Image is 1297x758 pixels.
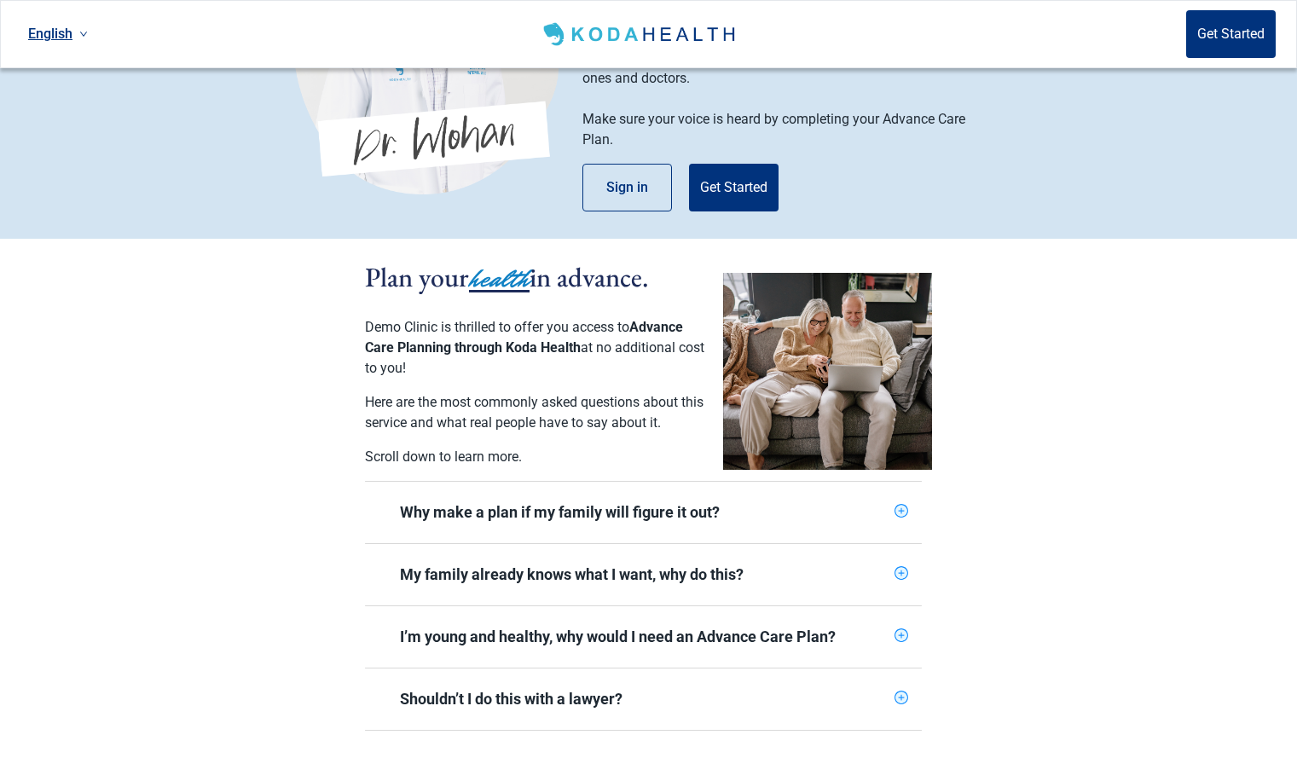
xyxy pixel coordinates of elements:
span: down [79,30,88,38]
span: in advance. [530,259,649,295]
span: plus-circle [895,628,908,642]
span: plus-circle [895,504,908,518]
div: I’m young and healthy, why would I need an Advance Care Plan? [400,627,888,647]
button: Get Started [689,164,779,211]
button: Sign in [582,164,672,211]
span: plus-circle [895,566,908,580]
div: My family already knows what I want, why do this? [400,564,888,585]
img: planSectionCouple-CV0a0q8G.png [723,273,932,470]
span: Plan your [365,259,469,295]
span: health [469,260,530,298]
span: Demo Clinic is thrilled to offer you access to [365,319,629,335]
button: Get Started [1186,10,1276,58]
div: Why make a plan if my family will figure it out? [365,482,922,543]
a: Current language: English [21,20,95,48]
div: My family already knows what I want, why do this? [365,544,922,605]
p: Here are the most commonly asked questions about this service and what real people have to say ab... [365,392,706,433]
p: Make sure your voice is heard by completing your Advance Care Plan. [582,109,987,150]
div: Why make a plan if my family will figure it out? [400,502,888,523]
div: I’m young and healthy, why would I need an Advance Care Plan? [365,606,922,668]
img: Koda Health [540,20,742,48]
div: Shouldn’t I do this with a lawyer? [365,668,922,730]
div: Shouldn’t I do this with a lawyer? [400,689,888,709]
p: Scroll down to learn more. [365,447,706,467]
span: plus-circle [895,691,908,704]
